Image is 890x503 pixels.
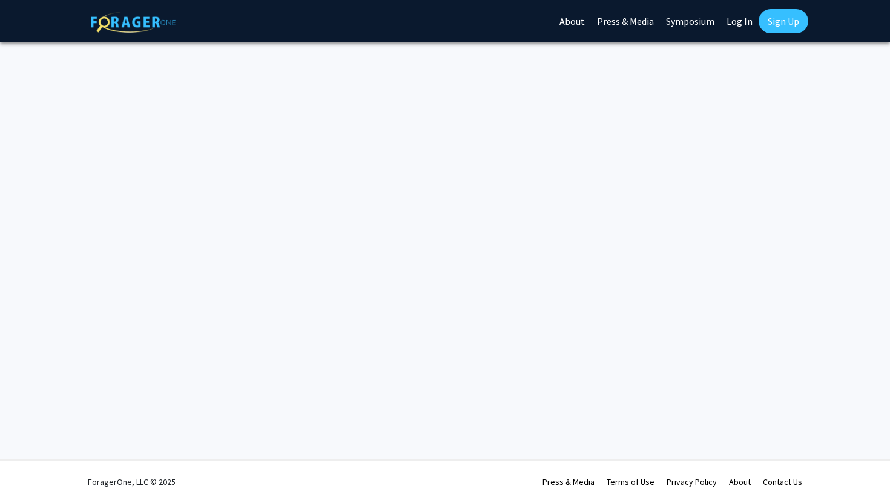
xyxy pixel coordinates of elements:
div: ForagerOne, LLC © 2025 [88,461,176,503]
a: Sign Up [759,9,808,33]
a: Contact Us [763,476,802,487]
a: Terms of Use [607,476,654,487]
a: Privacy Policy [667,476,717,487]
img: ForagerOne Logo [91,12,176,33]
a: Press & Media [542,476,595,487]
a: About [729,476,751,487]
